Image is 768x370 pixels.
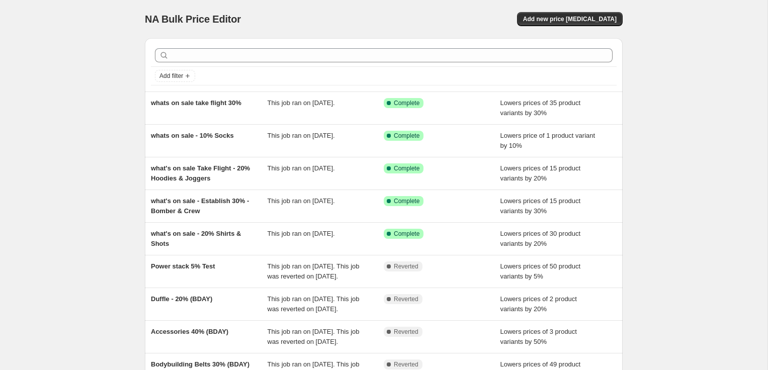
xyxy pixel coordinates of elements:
span: This job ran on [DATE]. [268,164,335,172]
span: This job ran on [DATE]. [268,230,335,237]
span: This job ran on [DATE]. [268,197,335,205]
span: Lowers prices of 15 product variants by 30% [500,197,581,215]
span: what's on sale - Establish 30% - Bomber & Crew [151,197,249,215]
span: whats on sale take flight 30% [151,99,241,107]
span: what's on sale - 20% Shirts & Shots [151,230,241,247]
span: NA Bulk Price Editor [145,14,241,25]
span: This job ran on [DATE]. [268,132,335,139]
span: This job ran on [DATE]. This job was reverted on [DATE]. [268,295,360,313]
span: Complete [394,132,419,140]
span: This job ran on [DATE]. This job was reverted on [DATE]. [268,262,360,280]
span: Lowers price of 1 product variant by 10% [500,132,595,149]
span: Lowers prices of 2 product variants by 20% [500,295,577,313]
span: Reverted [394,360,418,368]
span: Complete [394,230,419,238]
span: what's on sale Take Flight - 20% Hoodies & Joggers [151,164,250,182]
span: Reverted [394,328,418,336]
span: Complete [394,197,419,205]
span: Complete [394,99,419,107]
span: Lowers prices of 50 product variants by 5% [500,262,581,280]
span: This job ran on [DATE]. This job was reverted on [DATE]. [268,328,360,345]
button: Add new price [MEDICAL_DATA] [517,12,623,26]
span: Lowers prices of 35 product variants by 30% [500,99,581,117]
button: Add filter [155,70,195,82]
span: Accessories 40% (BDAY) [151,328,228,335]
span: This job ran on [DATE]. [268,99,335,107]
span: Lowers prices of 3 product variants by 50% [500,328,577,345]
span: Reverted [394,262,418,270]
span: whats on sale - 10% Socks [151,132,234,139]
span: Reverted [394,295,418,303]
span: Duffle - 20% (BDAY) [151,295,212,303]
span: Add filter [159,72,183,80]
span: Lowers prices of 15 product variants by 20% [500,164,581,182]
span: Lowers prices of 30 product variants by 20% [500,230,581,247]
span: Add new price [MEDICAL_DATA] [523,15,617,23]
span: Power stack 5% Test [151,262,215,270]
span: Bodybuilding Belts 30% (BDAY) [151,360,249,368]
span: Complete [394,164,419,172]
